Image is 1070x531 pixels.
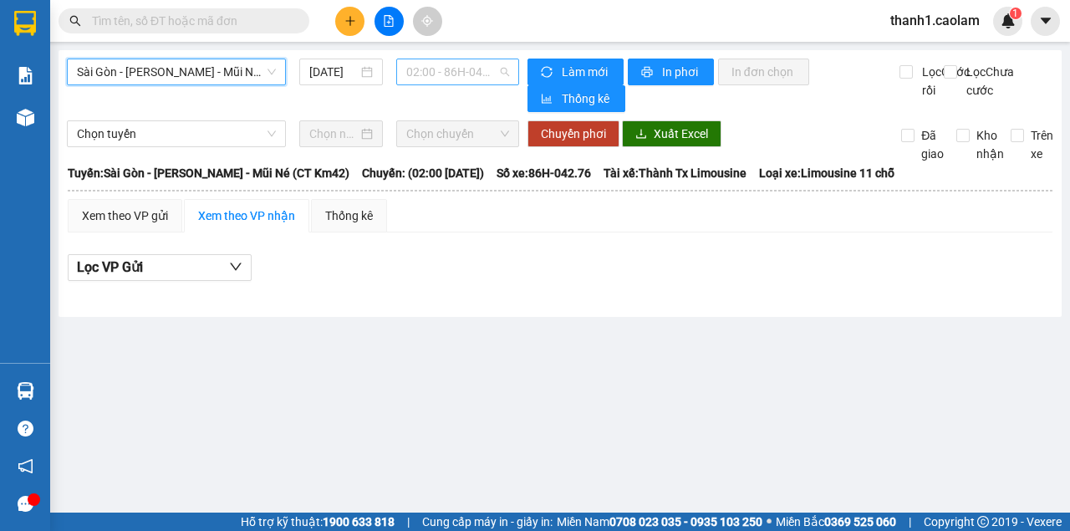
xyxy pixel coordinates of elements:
span: search [69,15,81,27]
span: file-add [383,15,395,27]
div: Xem theo VP nhận [198,207,295,225]
button: In đơn chọn [718,59,809,85]
button: aim [413,7,442,36]
img: solution-icon [17,67,34,84]
b: Tuyến: Sài Gòn - [PERSON_NAME] - Mũi Né (CT Km42) [68,166,349,180]
span: copyright [977,516,989,528]
input: Tìm tên, số ĐT hoặc mã đơn [92,12,289,30]
span: Lọc Cước rồi [915,63,972,100]
span: question-circle [18,421,33,437]
div: Thống kê [325,207,373,225]
button: file-add [374,7,404,36]
span: Miền Nam [557,513,762,531]
span: Lọc Chưa cước [960,63,1016,100]
img: warehouse-icon [17,109,34,126]
span: plus [344,15,356,27]
button: plus [335,7,364,36]
input: Chọn ngày [309,125,358,143]
span: 02:00 - 86H-042.76 [406,59,508,84]
span: Kho nhận [970,126,1011,163]
span: aim [421,15,433,27]
img: warehouse-icon [17,382,34,400]
button: syncLàm mới [527,59,624,85]
strong: 1900 633 818 [323,515,395,528]
input: 15/09/2025 [309,63,358,81]
button: Chuyển phơi [527,120,619,147]
span: Loại xe: Limousine 11 chỗ [759,164,894,182]
strong: 0708 023 035 - 0935 103 250 [609,515,762,528]
span: 1 [1012,8,1018,19]
span: | [407,513,410,531]
span: caret-down [1038,13,1053,28]
strong: 0369 525 060 [824,515,896,528]
span: | [909,513,911,531]
span: bar-chart [541,93,555,106]
span: Đã giao [915,126,950,163]
span: In phơi [662,63,701,81]
span: Hỗ trợ kỹ thuật: [241,513,395,531]
span: down [229,260,242,273]
span: Tài xế: Thành Tx Limousine [604,164,746,182]
span: Miền Bắc [776,513,896,531]
span: Thống kê [562,89,612,108]
button: bar-chartThống kê [527,85,625,112]
div: Xem theo VP gửi [82,207,168,225]
span: sync [541,66,555,79]
button: Lọc VP Gửi [68,254,252,281]
sup: 1 [1010,8,1022,19]
span: thanh1.caolam [877,10,993,31]
span: Làm mới [562,63,610,81]
span: message [18,496,33,512]
span: Chọn tuyến [77,121,276,146]
img: icon-new-feature [1001,13,1016,28]
span: Sài Gòn - Phan Thiết - Mũi Né (CT Km42) [77,59,276,84]
span: notification [18,458,33,474]
button: downloadXuất Excel [622,120,721,147]
span: printer [641,66,655,79]
button: caret-down [1031,7,1060,36]
span: Trên xe [1024,126,1060,163]
button: printerIn phơi [628,59,714,85]
span: Lọc VP Gửi [77,257,143,278]
img: logo-vxr [14,11,36,36]
span: ⚪️ [767,518,772,525]
span: Cung cấp máy in - giấy in: [422,513,553,531]
span: Chuyến: (02:00 [DATE]) [362,164,484,182]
